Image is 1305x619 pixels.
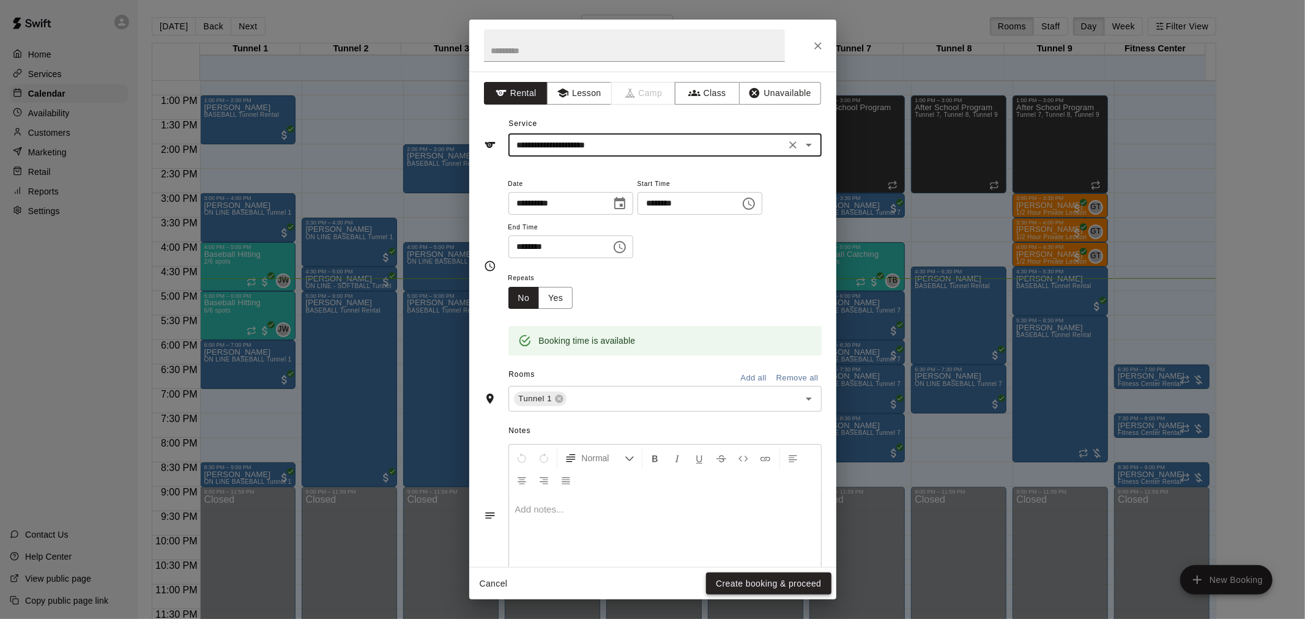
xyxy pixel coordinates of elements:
button: Right Align [534,469,554,491]
button: Choose time, selected time is 8:00 PM [737,191,761,216]
span: Start Time [638,176,762,193]
button: Justify Align [556,469,576,491]
button: Redo [534,447,554,469]
button: Format Bold [645,447,666,469]
button: Format Underline [689,447,710,469]
button: Clear [784,136,801,154]
span: Date [508,176,633,193]
span: End Time [508,220,633,236]
button: Choose time, selected time is 8:30 PM [608,235,632,259]
button: Left Align [783,447,803,469]
span: Normal [582,452,625,464]
svg: Service [484,139,496,151]
button: Yes [538,287,573,309]
div: Tunnel 1 [514,391,567,406]
button: No [508,287,540,309]
span: Tunnel 1 [514,393,557,405]
svg: Notes [484,510,496,522]
svg: Rooms [484,393,496,405]
button: Create booking & proceed [706,573,831,595]
button: Cancel [474,573,513,595]
span: Rooms [508,370,535,379]
div: Booking time is available [539,330,636,352]
button: Insert Code [733,447,754,469]
button: Choose date, selected date is Oct 15, 2025 [608,191,632,216]
span: Camps can only be created in the Services page [612,82,676,105]
button: Undo [511,447,532,469]
span: Notes [508,421,821,441]
button: Center Align [511,469,532,491]
button: Formatting Options [560,447,639,469]
button: Open [800,390,817,407]
div: outlined button group [508,287,573,309]
button: Remove all [773,369,822,388]
button: Class [675,82,739,105]
span: Repeats [508,270,583,287]
span: Service [508,119,537,128]
svg: Timing [484,260,496,272]
button: Open [800,136,817,154]
button: Lesson [547,82,611,105]
button: Rental [484,82,548,105]
button: Close [807,35,829,57]
button: Unavailable [739,82,821,105]
button: Add all [734,369,773,388]
button: Insert Link [755,447,776,469]
button: Format Strikethrough [711,447,732,469]
button: Format Italics [667,447,688,469]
